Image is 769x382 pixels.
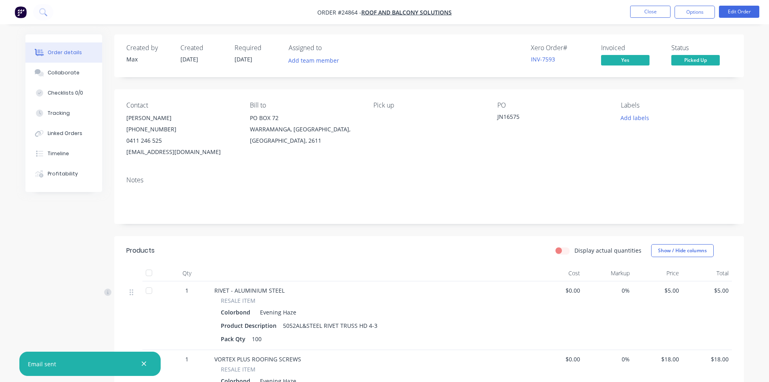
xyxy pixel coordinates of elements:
[126,55,171,63] div: Max
[126,246,155,255] div: Products
[126,135,237,146] div: 0411 246 525
[126,112,237,158] div: [PERSON_NAME][PHONE_NUMBER]0411 246 525[EMAIL_ADDRESS][DOMAIN_NAME]
[180,44,225,52] div: Created
[537,286,580,295] span: $0.00
[531,55,555,63] a: INV-7593
[361,8,452,16] a: ROOF AND BALCONY SOLUTIONS
[221,320,280,331] div: Product Description
[633,265,683,281] div: Price
[601,55,650,65] span: Yes
[25,42,102,63] button: Order details
[671,55,720,65] span: Picked Up
[126,101,237,109] div: Contact
[48,89,83,97] div: Checklists 0/0
[651,244,714,257] button: Show / Hide columns
[126,44,171,52] div: Created by
[214,355,301,363] span: VORTEX PLUS ROOFING SCREWS
[15,6,27,18] img: Factory
[284,55,343,66] button: Add team member
[28,360,56,368] div: Email sent
[126,124,237,135] div: [PHONE_NUMBER]
[317,8,361,16] span: Order #24864 -
[531,44,591,52] div: Xero Order #
[48,150,69,157] div: Timeline
[537,355,580,363] span: $0.00
[682,265,732,281] div: Total
[249,333,265,345] div: 100
[621,101,731,109] div: Labels
[601,44,662,52] div: Invoiced
[180,55,198,63] span: [DATE]
[185,355,189,363] span: 1
[25,123,102,144] button: Linked Orders
[48,69,80,76] div: Collaborate
[25,103,102,123] button: Tracking
[587,286,630,295] span: 0%
[235,44,279,52] div: Required
[636,355,679,363] span: $18.00
[574,246,641,255] label: Display actual quantities
[671,44,732,52] div: Status
[630,6,671,18] button: Close
[126,176,732,184] div: Notes
[671,55,720,67] button: Picked Up
[221,306,254,318] div: Colorbond
[685,286,729,295] span: $5.00
[25,144,102,164] button: Timeline
[48,170,78,177] div: Profitability
[257,306,296,318] div: Evening Haze
[534,265,584,281] div: Cost
[163,265,211,281] div: Qty
[25,63,102,83] button: Collaborate
[185,286,189,295] span: 1
[126,146,237,158] div: [EMAIL_ADDRESS][DOMAIN_NAME]
[48,130,82,137] div: Linked Orders
[250,112,360,146] div: PO BOX 72WARRAMANGA, [GEOGRAPHIC_DATA], [GEOGRAPHIC_DATA], 2611
[636,286,679,295] span: $5.00
[250,124,360,146] div: WARRAMANGA, [GEOGRAPHIC_DATA], [GEOGRAPHIC_DATA], 2611
[616,112,654,123] button: Add labels
[235,55,252,63] span: [DATE]
[583,265,633,281] div: Markup
[250,112,360,124] div: PO BOX 72
[221,365,256,374] span: RESALE ITEM
[587,355,630,363] span: 0%
[25,164,102,184] button: Profitability
[250,101,360,109] div: Bill to
[685,355,729,363] span: $18.00
[675,6,715,19] button: Options
[289,55,344,66] button: Add team member
[289,44,369,52] div: Assigned to
[280,320,381,331] div: 5052AL&STEEL RIVET TRUSS HD 4-3
[221,333,249,345] div: Pack Qty
[497,112,598,124] div: JN16575
[126,112,237,124] div: [PERSON_NAME]
[214,287,285,294] span: RIVET - ALUMINIUM STEEL
[719,6,759,18] button: Edit Order
[497,101,608,109] div: PO
[25,83,102,103] button: Checklists 0/0
[48,49,82,56] div: Order details
[373,101,484,109] div: Pick up
[48,110,70,117] div: Tracking
[221,296,256,305] span: RESALE ITEM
